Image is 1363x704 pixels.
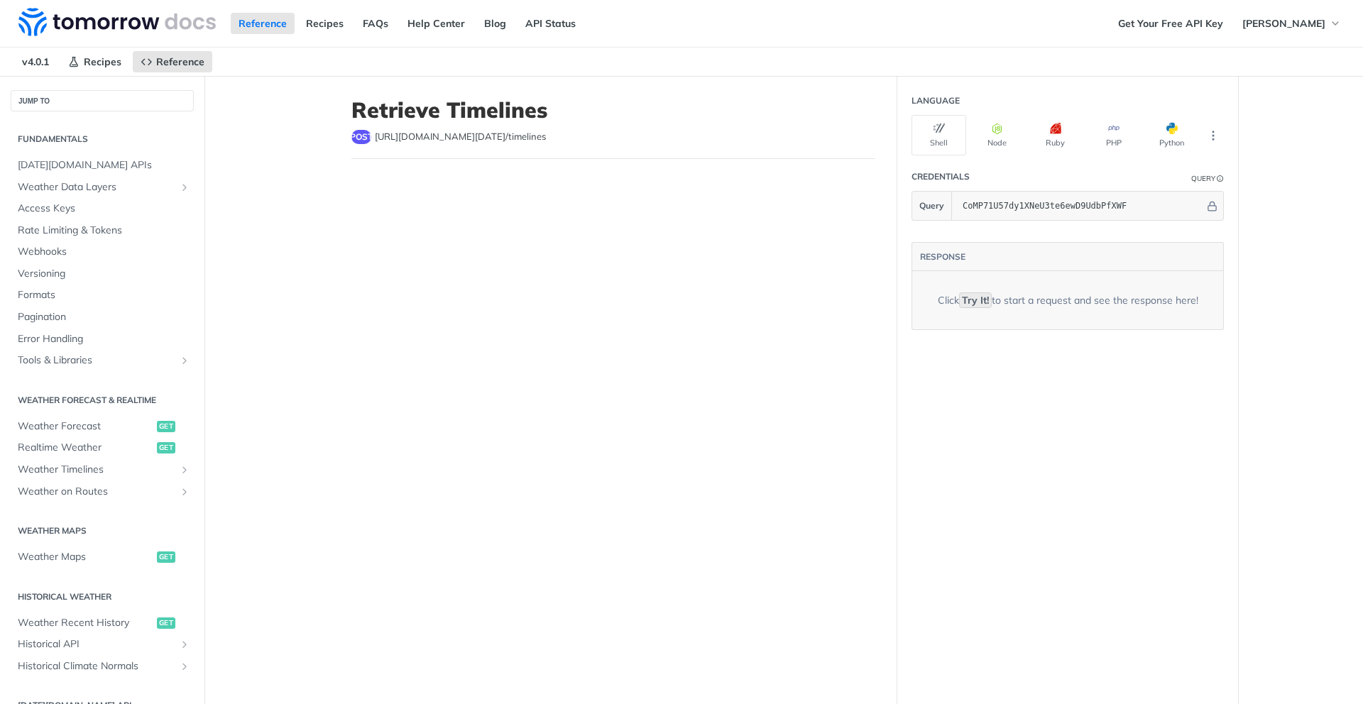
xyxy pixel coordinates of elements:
span: Recipes [84,55,121,68]
button: Shell [912,115,966,155]
h2: Weather Maps [11,524,194,537]
span: https://api.tomorrow.io/v4/timelines [375,130,546,144]
button: JUMP TO [11,90,194,111]
span: Weather Timelines [18,463,175,477]
a: Reference [133,51,212,72]
div: Credentials [912,170,970,183]
span: [PERSON_NAME] [1242,17,1325,30]
i: Information [1217,175,1224,182]
input: apikey [956,192,1205,220]
a: Historical APIShow subpages for Historical API [11,634,194,655]
span: Weather Forecast [18,419,153,434]
a: FAQs [355,13,396,34]
button: PHP [1086,115,1141,155]
span: Query [919,199,944,212]
span: Error Handling [18,332,190,346]
a: Webhooks [11,241,194,263]
button: Python [1144,115,1199,155]
span: Tools & Libraries [18,353,175,368]
span: Formats [18,288,190,302]
span: get [157,421,175,432]
button: RESPONSE [919,250,966,264]
button: Show subpages for Historical API [179,639,190,650]
a: Versioning [11,263,194,285]
span: Weather on Routes [18,485,175,499]
span: Rate Limiting & Tokens [18,224,190,238]
a: Weather Recent Historyget [11,612,194,634]
a: Blog [476,13,514,34]
button: More Languages [1203,125,1224,146]
button: Show subpages for Weather Timelines [179,464,190,475]
span: Webhooks [18,245,190,259]
a: Weather on RoutesShow subpages for Weather on Routes [11,481,194,502]
span: Historical Climate Normals [18,659,175,673]
a: Formats [11,285,194,306]
a: Recipes [298,13,351,34]
a: Weather Data LayersShow subpages for Weather Data Layers [11,177,194,198]
a: Recipes [60,51,129,72]
a: Rate Limiting & Tokens [11,220,194,241]
a: API Status [518,13,584,34]
h2: Fundamentals [11,133,194,145]
a: [DATE][DOMAIN_NAME] APIs [11,155,194,176]
button: Show subpages for Tools & Libraries [179,355,190,366]
a: Tools & LibrariesShow subpages for Tools & Libraries [11,350,194,371]
div: Query [1191,173,1215,184]
span: post [351,130,371,144]
button: Show subpages for Weather Data Layers [179,182,190,193]
h2: Weather Forecast & realtime [11,394,194,407]
span: Pagination [18,310,190,324]
span: Reference [156,55,204,68]
a: Pagination [11,307,194,328]
a: Realtime Weatherget [11,437,194,458]
svg: More ellipsis [1207,129,1220,142]
a: Access Keys [11,198,194,219]
a: Error Handling [11,329,194,350]
a: Weather TimelinesShow subpages for Weather Timelines [11,459,194,480]
a: Get Your Free API Key [1110,13,1231,34]
span: v4.0.1 [14,51,57,72]
button: Show subpages for Historical Climate Normals [179,661,190,672]
button: [PERSON_NAME] [1235,13,1349,34]
div: Click to start a request and see the response here! [938,293,1198,308]
button: Query [912,192,952,220]
code: Try It! [959,292,992,308]
button: Hide [1205,199,1220,213]
span: get [157,551,175,563]
div: QueryInformation [1191,173,1224,184]
img: Tomorrow.io Weather API Docs [18,8,216,36]
span: [DATE][DOMAIN_NAME] APIs [18,158,190,172]
a: Weather Mapsget [11,546,194,568]
span: Realtime Weather [18,441,153,455]
button: Ruby [1028,115,1083,155]
span: get [157,442,175,453]
span: Access Keys [18,202,190,216]
button: Show subpages for Weather on Routes [179,486,190,497]
span: Weather Data Layers [18,180,175,194]
button: Node [970,115,1024,155]
h1: Retrieve Timelines [351,97,875,123]
h2: Historical Weather [11,590,194,603]
a: Reference [231,13,295,34]
span: Weather Recent History [18,616,153,630]
a: Historical Climate NormalsShow subpages for Historical Climate Normals [11,656,194,677]
div: Language [912,94,960,107]
a: Help Center [400,13,473,34]
span: get [157,617,175,629]
a: Weather Forecastget [11,416,194,437]
span: Historical API [18,637,175,651]
span: Weather Maps [18,550,153,564]
span: Versioning [18,267,190,281]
